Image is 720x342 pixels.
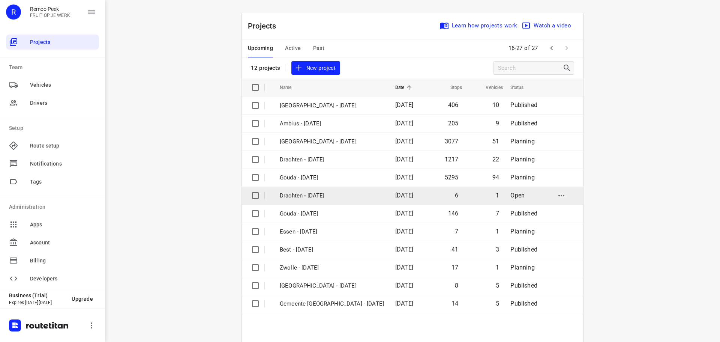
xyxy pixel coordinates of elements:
button: New project [291,61,340,75]
span: Published [510,300,537,307]
div: R [6,5,21,20]
span: 7 [496,210,499,217]
div: Apps [6,217,99,232]
span: [DATE] [395,228,413,235]
p: Remco Peek [30,6,70,12]
span: Open [510,192,525,199]
span: Past [313,44,325,53]
input: Search projects [498,62,562,74]
span: Status [510,83,533,92]
p: Setup [9,124,99,132]
span: [DATE] [395,282,413,289]
span: Previous Page [544,41,559,56]
span: Drivers [30,99,96,107]
span: Billing [30,257,96,265]
div: Notifications [6,156,99,171]
span: 205 [448,120,459,127]
span: 1 [496,264,499,271]
div: Projects [6,35,99,50]
p: Expires [DATE][DATE] [9,300,66,305]
p: Drachten - [DATE] [280,191,384,200]
span: 406 [448,101,459,108]
p: Team [9,63,99,71]
p: Best - Friday [280,246,384,254]
span: [DATE] [395,101,413,108]
p: 12 projects [251,65,280,71]
span: [DATE] [395,156,413,163]
span: Developers [30,275,96,283]
p: Zwolle - Monday [280,137,384,146]
span: [DATE] [395,246,413,253]
div: Billing [6,253,99,268]
p: Gouda - [DATE] [280,209,384,218]
button: Upgrade [66,292,99,306]
span: Route setup [30,142,96,150]
span: Next Page [559,41,574,56]
span: Planning [510,174,534,181]
span: Planning [510,156,534,163]
p: Gemeente Rotterdam - Wednesday [280,300,384,308]
p: Projects [248,20,282,32]
span: Published [510,210,537,217]
p: Essen - Friday [280,227,384,236]
p: Drachten - Monday [280,155,384,164]
div: Drivers [6,95,99,110]
div: Search [562,63,574,72]
span: 51 [492,138,499,145]
span: [DATE] [395,138,413,145]
span: 8 [455,282,458,289]
span: 14 [451,300,458,307]
div: Tags [6,174,99,189]
p: Zwolle - Friday [280,264,384,272]
div: Developers [6,271,99,286]
span: 5 [496,282,499,289]
span: 1217 [445,156,459,163]
span: 5 [496,300,499,307]
span: 7 [455,228,458,235]
p: FRUIT OP JE WERK [30,13,70,18]
span: 17 [451,264,458,271]
span: 1 [496,192,499,199]
span: Stops [441,83,462,92]
span: Date [395,83,414,92]
span: Name [280,83,301,92]
span: Published [510,246,537,253]
span: 94 [492,174,499,181]
span: 3 [496,246,499,253]
span: Planning [510,264,534,271]
span: Published [510,120,537,127]
span: [DATE] [395,174,413,181]
span: Account [30,239,96,247]
span: 1 [496,228,499,235]
span: Vehicles [476,83,503,92]
span: 3077 [445,138,459,145]
span: Upgrade [72,296,93,302]
span: 10 [492,101,499,108]
span: Vehicles [30,81,96,89]
div: Vehicles [6,77,99,92]
span: Active [285,44,301,53]
span: Tags [30,178,96,186]
span: 146 [448,210,459,217]
span: 22 [492,156,499,163]
div: Account [6,235,99,250]
span: Planning [510,228,534,235]
p: Business (Trial) [9,292,66,298]
span: 41 [451,246,458,253]
span: 5295 [445,174,459,181]
span: 9 [496,120,499,127]
span: 6 [455,192,458,199]
span: Planning [510,138,534,145]
span: Published [510,282,537,289]
span: [DATE] [395,120,413,127]
span: New project [296,63,336,73]
p: Ambius - Monday [280,119,384,128]
span: [DATE] [395,192,413,199]
p: Gouda - Monday [280,173,384,182]
span: 16-27 of 27 [505,40,541,56]
span: Notifications [30,160,96,168]
span: Projects [30,38,96,46]
span: Published [510,101,537,108]
span: [DATE] [395,210,413,217]
p: Administration [9,203,99,211]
